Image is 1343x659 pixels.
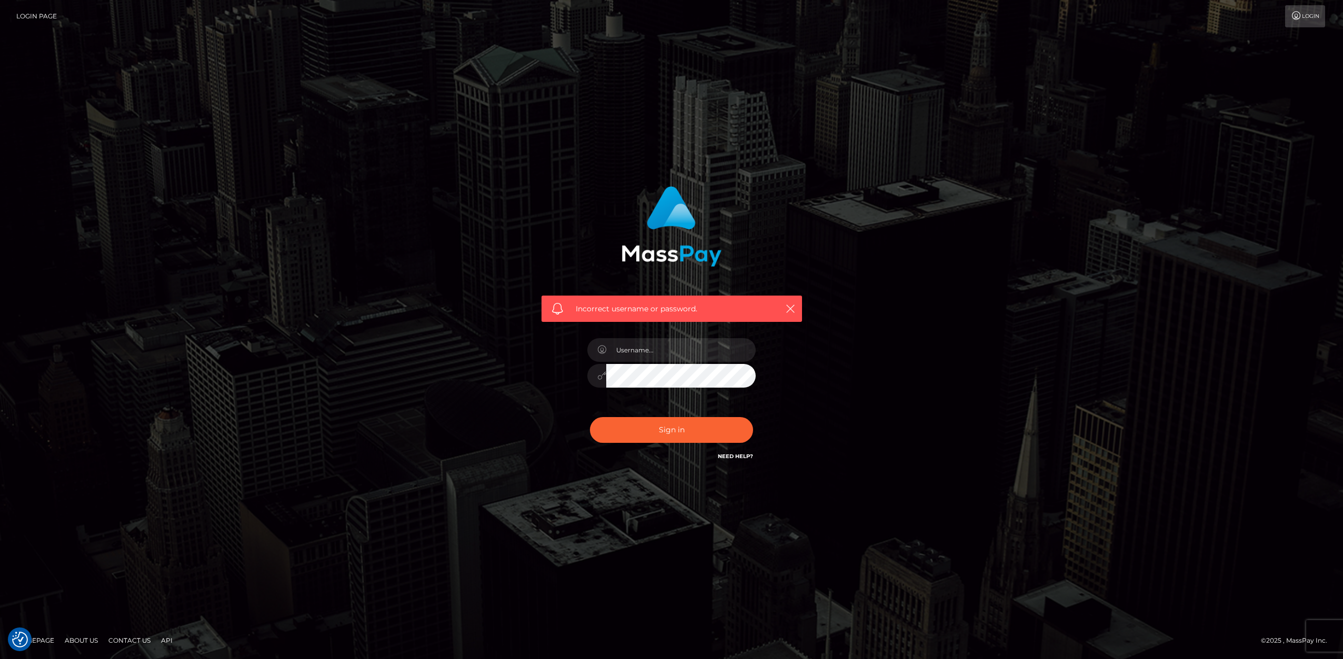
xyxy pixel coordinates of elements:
a: Contact Us [104,632,155,648]
span: Incorrect username or password. [576,303,768,315]
div: © 2025 , MassPay Inc. [1261,635,1335,646]
img: Revisit consent button [12,632,28,647]
a: API [157,632,177,648]
a: Login [1285,5,1325,27]
a: Login Page [16,5,57,27]
button: Sign in [590,417,753,443]
input: Username... [606,338,756,362]
a: About Us [61,632,102,648]
a: Need Help? [718,453,753,460]
a: Homepage [12,632,58,648]
button: Consent Preferences [12,632,28,647]
img: MassPay Login [622,186,721,267]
